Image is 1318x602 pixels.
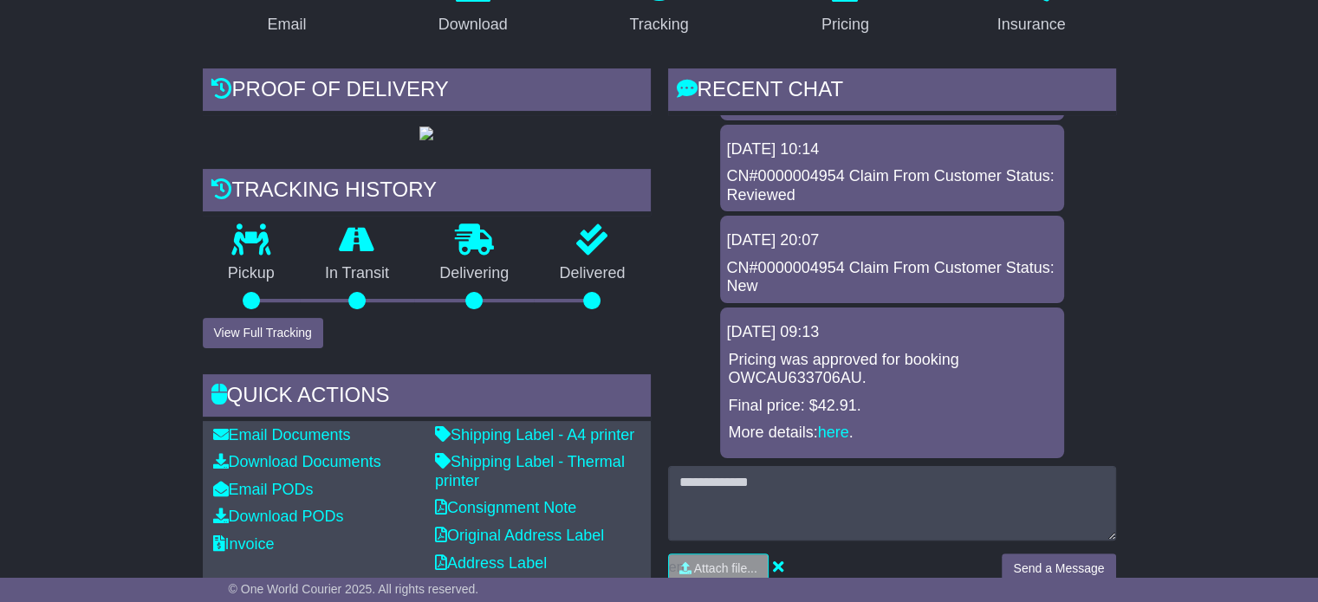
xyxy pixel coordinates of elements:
div: [DATE] 09:13 [727,323,1057,342]
p: More details: . [729,424,1055,443]
p: Final price: $42.91. [729,397,1055,416]
a: Download PODs [213,508,344,525]
div: Pricing [821,13,869,36]
div: [DATE] 20:07 [727,231,1057,250]
a: Shipping Label - Thermal printer [435,453,625,489]
div: Download [438,13,508,36]
img: GetPodImage [419,126,433,140]
div: Insurance [997,13,1066,36]
a: Shipping Label - A4 printer [435,426,634,443]
a: Email Documents [213,426,351,443]
span: © One World Courier 2025. All rights reserved. [229,582,479,596]
p: Delivering [414,264,534,283]
a: Download Documents [213,453,381,470]
a: Original Address Label [435,527,604,544]
p: Pricing was approved for booking OWCAU633706AU. [729,351,1055,388]
a: Invoice [213,535,275,553]
div: Tracking history [203,169,651,216]
p: In Transit [300,264,414,283]
a: here [818,424,849,441]
div: [DATE] 10:14 [727,140,1057,159]
a: Consignment Note [435,499,576,516]
button: Send a Message [1002,553,1115,584]
div: Proof of Delivery [203,68,651,115]
p: Pickup [203,264,300,283]
div: CN#0000004954 Claim From Customer Status: Reviewed [727,167,1057,204]
div: RECENT CHAT [668,68,1116,115]
div: Quick Actions [203,374,651,421]
div: Email [267,13,306,36]
a: Email PODs [213,481,314,498]
button: View Full Tracking [203,318,323,348]
a: Address Label [435,554,547,572]
div: CN#0000004954 Claim From Customer Status: New [727,259,1057,296]
p: Delivered [534,264,650,283]
div: Tracking [629,13,688,36]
